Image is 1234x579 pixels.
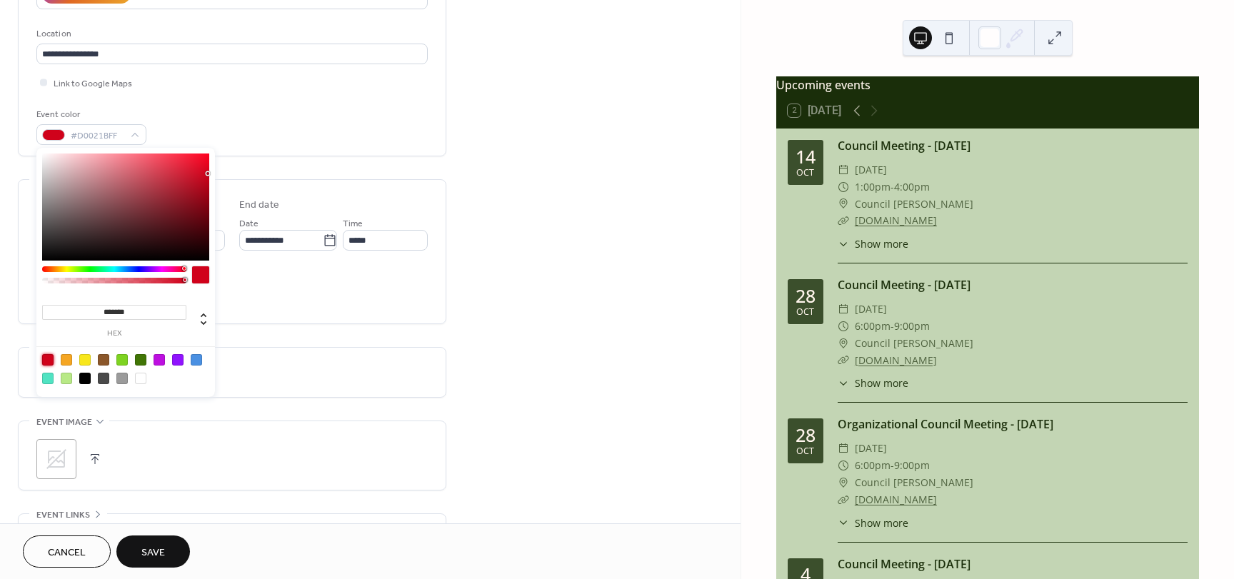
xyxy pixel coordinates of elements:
a: [DOMAIN_NAME] [855,353,937,367]
span: Show more [855,515,908,530]
button: ​Show more [838,236,908,251]
span: - [891,178,894,196]
span: Show more [855,236,908,251]
div: 28 [796,287,816,305]
a: [DOMAIN_NAME] [855,493,937,506]
span: Council [PERSON_NAME] [855,474,973,491]
div: Location [36,26,425,41]
span: [DATE] [855,440,887,457]
span: #D0021BFF [71,129,124,144]
div: Event color [36,107,144,122]
span: 9:00pm [894,318,930,335]
span: 4:00pm [894,178,930,196]
div: Oct [796,447,814,456]
div: #B8E986 [61,373,72,384]
span: [DATE] [855,301,887,318]
a: Organizational Council Meeting - [DATE] [838,416,1053,432]
div: #9013FE [172,354,184,366]
a: Council Meeting - [DATE] [838,138,970,153]
span: 9:00pm [894,457,930,474]
div: ​ [838,440,849,457]
div: ​ [838,352,849,369]
span: Time [343,216,363,231]
span: 6:00pm [855,457,891,474]
div: ​ [838,161,849,178]
label: hex [42,330,186,338]
div: #50E3C2 [42,373,54,384]
div: Oct [796,308,814,317]
button: ​Show more [838,376,908,391]
div: #4A4A4A [98,373,109,384]
div: #4A90E2 [191,354,202,366]
div: ​ [838,376,849,391]
div: ​ [838,212,849,229]
div: #9B9B9B [116,373,128,384]
div: #417505 [135,354,146,366]
button: Save [116,535,190,568]
div: 28 [796,426,816,444]
div: ; [36,439,76,479]
div: #FFFFFF [135,373,146,384]
span: Link to Google Maps [54,76,132,91]
button: ​Show more [838,515,908,530]
div: ​ [838,474,849,491]
div: End date [239,198,279,213]
span: Event links [36,508,90,523]
div: ​ [838,318,849,335]
div: #D0021B [42,354,54,366]
div: ​ [838,236,849,251]
div: ​ [838,335,849,352]
div: #BD10E0 [154,354,165,366]
span: 1:00pm [855,178,891,196]
span: Date [239,216,259,231]
button: Cancel [23,535,111,568]
div: ••• [19,514,446,544]
span: - [891,318,894,335]
a: Council Meeting - [DATE] [838,277,970,293]
span: Event image [36,415,92,430]
span: [DATE] [855,161,887,178]
div: 14 [796,148,816,166]
div: ​ [838,457,849,474]
div: #8B572A [98,354,109,366]
div: #F8E71C [79,354,91,366]
span: Council [PERSON_NAME] [855,335,973,352]
span: Save [141,545,165,560]
a: Council Meeting - [DATE] [838,556,970,572]
div: ​ [838,491,849,508]
div: ​ [838,178,849,196]
div: ​ [838,301,849,318]
div: ​ [838,515,849,530]
div: #F5A623 [61,354,72,366]
span: 6:00pm [855,318,891,335]
div: #7ED321 [116,354,128,366]
span: Council [PERSON_NAME] [855,196,973,213]
a: [DOMAIN_NAME] [855,213,937,227]
div: Upcoming events [776,76,1199,94]
div: Oct [796,168,814,178]
span: Show more [855,376,908,391]
span: Cancel [48,545,86,560]
div: ​ [838,196,849,213]
div: #000000 [79,373,91,384]
span: - [891,457,894,474]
